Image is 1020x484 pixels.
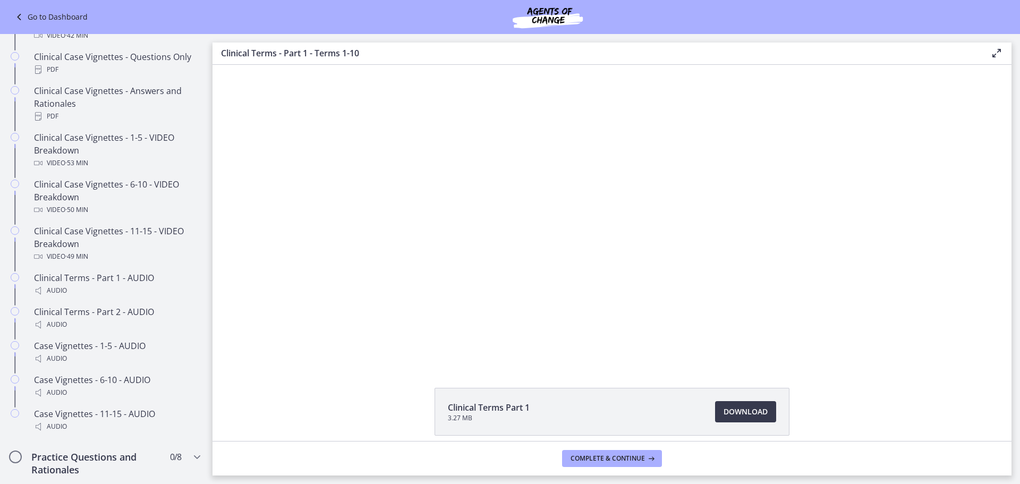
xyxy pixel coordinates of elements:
div: Audio [34,420,200,433]
div: Video [34,250,200,263]
span: Clinical Terms Part 1 [448,401,530,414]
div: PDF [34,63,200,76]
div: Video [34,203,200,216]
span: · 49 min [65,250,88,263]
h2: Practice Questions and Rationales [31,451,161,476]
img: Agents of Change [484,4,611,30]
div: Clinical Terms - Part 2 - AUDIO [34,305,200,331]
span: Download [724,405,768,418]
a: Download [715,401,776,422]
h3: Clinical Terms - Part 1 - Terms 1-10 [221,47,973,60]
div: Clinical Case Vignettes - 11-15 - VIDEO Breakdown [34,225,200,263]
a: Go to Dashboard [13,11,88,23]
span: Complete & continue [571,454,645,463]
div: Clinical Case Vignettes - 6-10 - VIDEO Breakdown [34,178,200,216]
div: Audio [34,318,200,331]
span: 0 / 8 [170,451,181,463]
div: Video [34,157,200,169]
span: · 50 min [65,203,88,216]
div: Case Vignettes - 1-5 - AUDIO [34,339,200,365]
div: Clinical Terms - Part 1 - AUDIO [34,271,200,297]
span: 3.27 MB [448,414,530,422]
span: · 53 min [65,157,88,169]
div: Case Vignettes - 11-15 - AUDIO [34,407,200,433]
div: PDF [34,110,200,123]
div: Video [34,29,200,42]
div: Case Vignettes - 6-10 - AUDIO [34,373,200,399]
button: Complete & continue [562,450,662,467]
div: Clinical Case Vignettes - Questions Only [34,50,200,76]
span: · 42 min [65,29,88,42]
div: Clinical Case Vignettes - 1-5 - VIDEO Breakdown [34,131,200,169]
iframe: Video Lesson [212,65,1011,363]
div: Audio [34,284,200,297]
div: Audio [34,352,200,365]
div: Audio [34,386,200,399]
div: Clinical Case Vignettes - Answers and Rationales [34,84,200,123]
